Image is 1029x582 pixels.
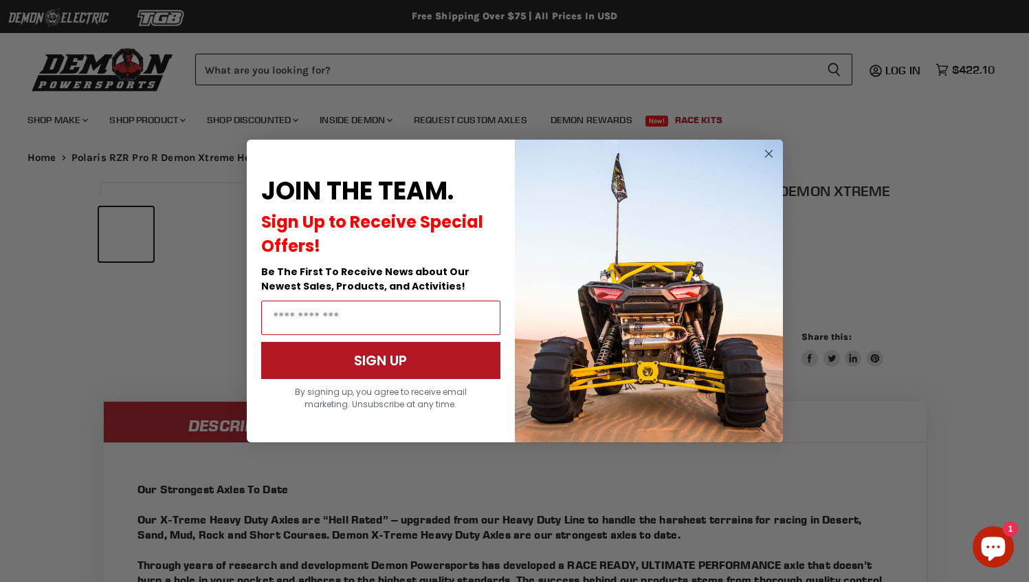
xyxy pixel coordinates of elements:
[261,342,500,379] button: SIGN UP
[261,211,483,257] span: Sign Up to Receive Special Offers!
[261,265,469,293] span: Be The First To Receive News about Our Newest Sales, Products, and Activities!
[760,145,777,162] button: Close dialog
[261,173,454,208] span: JOIN THE TEAM.
[295,386,467,410] span: By signing up, you agree to receive email marketing. Unsubscribe at any time.
[261,301,500,335] input: Email Address
[969,526,1018,571] inbox-online-store-chat: Shopify online store chat
[515,140,783,442] img: a9095488-b6e7-41ba-879d-588abfab540b.jpeg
